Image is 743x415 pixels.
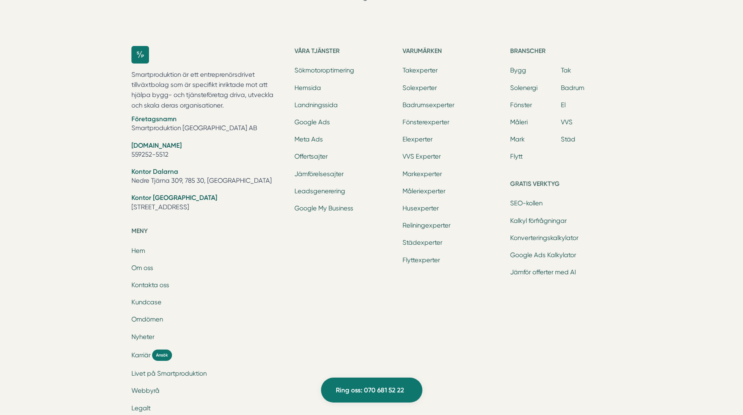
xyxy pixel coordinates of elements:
a: Landningssida [294,101,338,109]
a: VVS Experter [403,153,441,160]
a: Städexperter [403,239,442,246]
a: Fönster [510,101,532,109]
a: Takexperter [403,67,438,74]
a: Flyttexperter [403,256,440,264]
a: Kundcase [131,298,161,306]
h5: Branscher [510,46,612,58]
h5: Varumärken [403,46,504,58]
a: SEO-kollen [510,200,543,207]
a: VVS [561,118,573,126]
li: Nedre Tjärna 309, 785 30, [GEOGRAPHIC_DATA] [131,167,285,187]
a: Markexperter [403,170,442,178]
a: Offertsajter [294,153,328,160]
a: Mark [510,136,525,143]
strong: [DOMAIN_NAME] [131,141,182,149]
a: Kontakta oss [131,281,169,289]
a: Omdömen [131,316,163,323]
a: Flytt [510,153,523,160]
strong: Kontor [GEOGRAPHIC_DATA] [131,194,217,201]
li: [STREET_ADDRESS] [131,193,285,213]
a: Husexperter [403,205,439,212]
a: Google Ads Kalkylator [510,251,576,259]
a: Webbyrå [131,387,160,394]
span: Ring oss: 070 681 52 22 [336,385,404,396]
h5: Gratis verktyg [510,179,612,191]
span: Karriär [131,351,151,360]
a: Om oss [131,264,153,272]
a: Legalt [131,404,151,412]
a: El [561,101,566,109]
p: Smartproduktion är ett entreprenörsdrivet tillväxtbolag som är specifikt inriktade mot att hjälpa... [131,70,285,111]
a: Hemsida [294,84,321,92]
a: Nyheter [131,333,154,341]
a: Måleri [510,118,528,126]
a: Kalkyl förfrågningar [510,217,567,224]
a: Leadsgenerering [294,187,345,195]
h5: Meny [131,226,285,238]
a: Meta Ads [294,136,323,143]
a: Solenergi [510,84,537,92]
a: Livet på Smartproduktion [131,370,207,377]
a: Solexperter [403,84,437,92]
a: Google My Business [294,205,353,212]
a: Jämför offerter med AI [510,268,576,276]
strong: Kontor Dalarna [131,168,178,175]
h5: Våra tjänster [294,46,396,58]
a: Google Ads [294,118,330,126]
a: Fönsterexperter [403,118,449,126]
span: Ansök [152,350,172,361]
a: Elexperter [403,136,433,143]
a: Måleriexperter [403,187,445,195]
a: Karriär Ansök [131,350,285,361]
a: Tak [561,67,571,74]
a: Ring oss: 070 681 52 22 [321,378,422,403]
a: Jämförelsesajter [294,170,344,178]
a: Reliningexperter [403,222,450,229]
strong: Företagsnamn [131,115,177,123]
a: Hem [131,247,145,254]
a: Bygg [510,67,526,74]
li: 559252-5512 [131,141,285,161]
a: Städ [561,136,575,143]
a: Konverteringskalkylator [510,234,578,242]
li: Smartproduktion [GEOGRAPHIC_DATA] AB [131,115,285,134]
a: Badrumsexperter [403,101,454,109]
a: Sökmotoroptimering [294,67,354,74]
a: Badrum [561,84,584,92]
